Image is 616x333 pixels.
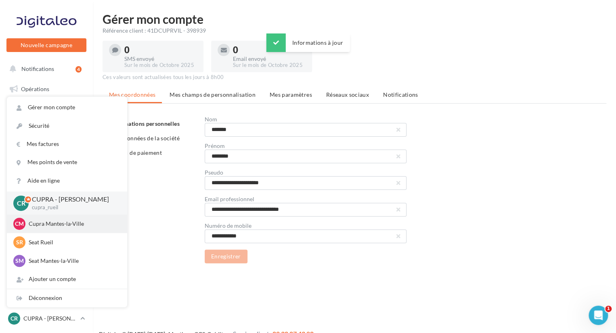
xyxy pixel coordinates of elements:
[124,62,197,69] div: Sur le mois de Octobre 2025
[75,66,82,73] div: 4
[32,195,114,204] p: CUPRA - [PERSON_NAME]
[23,314,77,323] p: CUPRA - [PERSON_NAME]
[110,149,162,156] span: Moyen de paiement
[205,250,247,263] button: Enregistrer
[5,248,88,272] a: Campagnes DataOnDemand
[7,117,127,135] a: Sécurité
[205,143,406,149] div: Prénom
[6,311,86,326] a: CR CUPRA - [PERSON_NAME]
[17,198,25,208] span: CR
[233,62,306,69] div: Sur le mois de Octobre 2025
[6,38,86,52] button: Nouvelle campagne
[205,170,406,175] div: Pseudo
[270,91,312,98] span: Mes paramètres
[21,85,49,92] span: Opérations
[7,289,127,307] div: Déconnexion
[29,220,117,228] p: Cupra Mantes-la-Ville
[15,220,24,228] span: CM
[5,100,88,118] a: Boîte de réception5
[110,135,180,142] span: Coordonnées de la société
[5,181,88,198] a: Médiathèque
[233,56,306,62] div: Email envoyé
[21,65,54,72] span: Notifications
[124,46,197,54] div: 0
[103,13,606,25] h1: Gérer mon compte
[326,91,369,98] span: Réseaux sociaux
[589,306,608,325] iframe: Intercom live chat
[170,91,256,98] span: Mes champs de personnalisation
[383,91,418,98] span: Notifications
[7,270,127,288] div: Ajouter un compte
[7,98,127,117] a: Gérer mon compte
[7,153,127,171] a: Mes points de vente
[5,221,88,245] a: PLV et print personnalisable
[103,27,606,35] div: Référence client : 41DCUPRVIL - 398939
[266,33,350,52] div: Informations à jour
[7,172,127,190] a: Aide en ligne
[5,81,88,98] a: Opérations
[29,257,117,265] p: Seat Mantes-la-Ville
[124,56,197,62] div: SMS envoyé
[205,117,406,122] div: Nom
[605,306,612,312] span: 1
[5,142,88,158] a: Campagnes
[205,196,406,202] div: Email professionnel
[5,121,88,138] a: Visibilité en ligne
[205,223,406,229] div: Numéro de mobile
[5,60,85,77] button: Notifications 4
[10,314,18,323] span: CR
[29,238,117,246] p: Seat Rueil
[16,238,23,246] span: SR
[32,204,114,211] p: cupra_rueil
[7,135,127,153] a: Mes factures
[15,257,24,265] span: SM
[5,161,88,178] a: Contacts
[5,202,88,219] a: Calendrier
[233,46,306,54] div: 0
[103,74,606,81] div: Ces valeurs sont actualisées tous les jours à 8h00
